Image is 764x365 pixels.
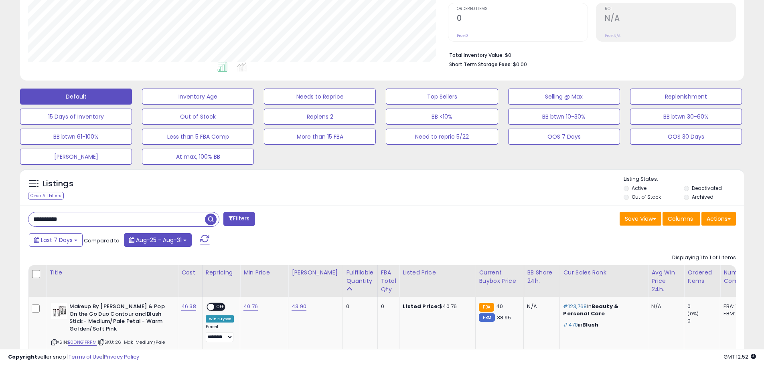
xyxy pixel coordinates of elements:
[605,33,620,38] small: Prev: N/A
[479,313,494,322] small: FBM
[723,353,756,361] span: 2025-09-8 12:52 GMT
[479,268,520,285] div: Current Buybox Price
[381,268,396,294] div: FBA Total Qty
[181,302,196,311] a: 46.38
[624,175,744,183] p: Listing States:
[630,109,742,125] button: BB btwn 30-60%
[386,129,498,145] button: Need to repric 5/22
[214,304,227,311] span: OFF
[403,302,439,310] b: Listed Price:
[264,129,376,145] button: More than 15 FBA
[605,7,736,11] span: ROI
[206,268,237,277] div: Repricing
[386,109,498,125] button: BB <10%
[20,109,132,125] button: 15 Days of Inventory
[243,302,258,311] a: 40.76
[51,303,67,319] img: 31hzB3F+3XL._SL40_.jpg
[181,268,199,277] div: Cost
[8,353,37,361] strong: Copyright
[687,317,720,325] div: 0
[701,212,736,226] button: Actions
[692,185,722,192] label: Deactivated
[206,324,234,342] div: Preset:
[687,311,699,317] small: (0%)
[98,339,165,345] span: | SKU: 26-Mak-Medium/Pale
[84,237,121,244] span: Compared to:
[20,149,132,165] button: [PERSON_NAME]
[692,194,713,200] label: Archived
[28,192,64,200] div: Clear All Filters
[243,268,285,277] div: Min Price
[124,233,192,247] button: Aug-25 - Aug-31
[651,303,678,310] div: N/A
[457,7,588,11] span: Ordered Items
[563,302,587,310] span: #123,768
[449,61,512,68] b: Short Term Storage Fees:
[723,268,753,285] div: Num of Comp.
[632,185,646,192] label: Active
[672,254,736,262] div: Displaying 1 to 1 of 1 items
[142,149,254,165] button: At max, 100% BB
[403,303,469,310] div: $40.76
[563,302,618,317] span: Beauty & Personal Care
[563,268,644,277] div: Cur Sales Rank
[136,236,182,244] span: Aug-25 - Aug-31
[508,109,620,125] button: BB btwn 10-30%
[206,315,234,323] div: Win BuyBox
[292,302,306,311] a: 43.90
[41,236,73,244] span: Last 7 Days
[104,353,139,361] a: Privacy Policy
[20,89,132,105] button: Default
[142,109,254,125] button: Out of Stock
[497,314,511,321] span: 38.95
[620,212,661,226] button: Save View
[651,268,681,294] div: Avg Win Price 24h.
[479,303,494,312] small: FBA
[527,303,553,310] div: N/A
[403,268,472,277] div: Listed Price
[29,233,83,247] button: Last 7 Days
[142,129,254,145] button: Less than 5 FBA Comp
[223,212,255,226] button: Filters
[68,339,97,346] a: B0DNG1FRPM
[513,60,527,68] span: $0.00
[582,321,598,329] span: Blush
[264,109,376,125] button: Replens 2
[668,215,693,223] span: Columns
[630,129,742,145] button: OOS 30 Days
[8,353,139,361] div: seller snap | |
[346,268,374,285] div: Fulfillable Quantity
[563,321,578,329] span: #470
[630,89,742,105] button: Replenishment
[563,303,642,317] p: in
[527,268,556,285] div: BB Share 24h.
[687,303,720,310] div: 0
[663,212,700,226] button: Columns
[69,303,167,335] b: Makeup By [PERSON_NAME] & Pop On the Go Duo Contour and Blush Stick - Medium/Pale Petal - Warm Go...
[43,178,73,190] h5: Listings
[381,303,393,310] div: 0
[632,194,661,200] label: Out of Stock
[386,89,498,105] button: Top Sellers
[605,14,736,24] h2: N/A
[264,89,376,105] button: Needs to Reprice
[457,33,468,38] small: Prev: 0
[723,303,750,310] div: FBA: 1
[563,321,642,329] p: in
[20,129,132,145] button: BB btwn 61-100%
[723,310,750,317] div: FBM: 2
[457,14,588,24] h2: 0
[687,268,717,285] div: Ordered Items
[49,268,174,277] div: Title
[449,52,504,58] b: Total Inventory Value:
[496,302,503,310] span: 40
[346,303,371,310] div: 0
[142,89,254,105] button: Inventory Age
[292,268,339,277] div: [PERSON_NAME]
[449,50,730,59] li: $0
[508,89,620,105] button: Selling @ Max
[508,129,620,145] button: OOS 7 Days
[69,353,103,361] a: Terms of Use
